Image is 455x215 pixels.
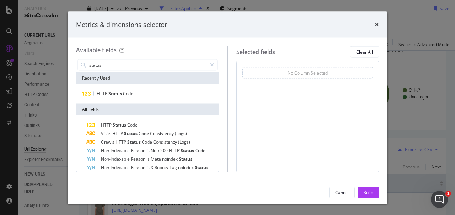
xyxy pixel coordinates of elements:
[101,139,116,145] span: Crawls
[335,189,349,195] div: Cancel
[195,147,205,154] span: Code
[175,130,187,136] span: (Logs)
[89,60,207,70] input: Search by field name
[288,70,328,76] div: No Column Selected
[445,191,451,197] span: 1
[162,156,179,162] span: noindex
[236,48,275,56] div: Selected fields
[127,139,142,145] span: Status
[431,191,448,208] iframe: Intercom live chat
[131,165,146,171] span: Reason
[146,156,151,162] span: is
[68,11,387,204] div: modal
[179,156,192,162] span: Status
[123,91,133,97] span: Code
[150,130,175,136] span: Consistency
[151,156,162,162] span: Meta
[375,20,379,29] div: times
[178,139,190,145] span: (Logs)
[101,147,131,154] span: Non-Indexable
[127,122,138,128] span: Code
[131,147,146,154] span: Reason
[329,187,355,198] button: Cancel
[76,104,219,115] div: All fields
[151,165,178,171] span: X-Robots-Tag
[76,20,167,29] div: Metrics & dimensions selector
[350,46,379,58] button: Clear All
[146,147,151,154] span: is
[151,147,169,154] span: Non-200
[142,139,153,145] span: Code
[131,156,146,162] span: Reason
[358,187,379,198] button: Build
[101,122,113,128] span: HTTP
[139,130,150,136] span: Code
[124,130,139,136] span: Status
[181,147,195,154] span: Status
[146,165,151,171] span: is
[76,46,117,54] div: Available fields
[101,156,131,162] span: Non-Indexable
[101,165,131,171] span: Non-Indexable
[153,139,178,145] span: Consistency
[169,147,181,154] span: HTTP
[195,165,208,171] span: Status
[112,130,124,136] span: HTTP
[101,130,112,136] span: Visits
[113,122,127,128] span: Status
[76,72,219,84] div: Recently Used
[363,189,373,195] div: Build
[356,49,373,55] div: Clear All
[108,91,123,97] span: Status
[97,91,108,97] span: HTTP
[116,139,127,145] span: HTTP
[178,165,195,171] span: noindex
